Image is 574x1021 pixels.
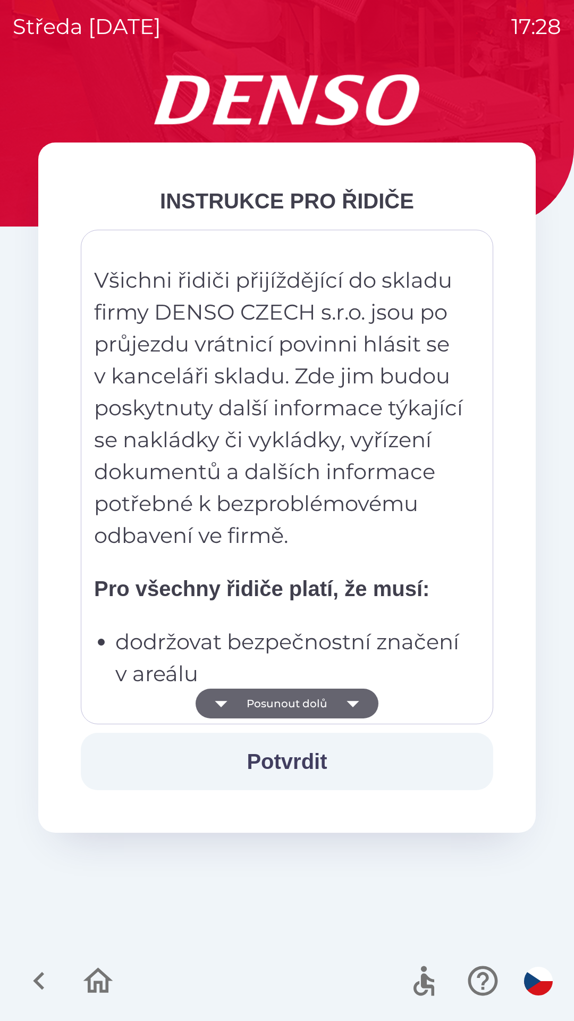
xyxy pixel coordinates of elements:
strong: Pro všechny řidiče platí, že musí: [94,577,429,600]
p: středa [DATE] [13,11,161,43]
p: Všichni řidiči přijíždějící do skladu firmy DENSO CZECH s.r.o. jsou po průjezdu vrátnicí povinni ... [94,264,465,551]
img: cs flag [524,967,553,995]
p: dodržovat bezpečnostní značení v areálu [115,626,465,690]
div: INSTRUKCE PRO ŘIDIČE [81,185,493,217]
img: Logo [38,74,536,125]
button: Posunout dolů [196,689,378,718]
p: 17:28 [511,11,561,43]
button: Potvrdit [81,733,493,790]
